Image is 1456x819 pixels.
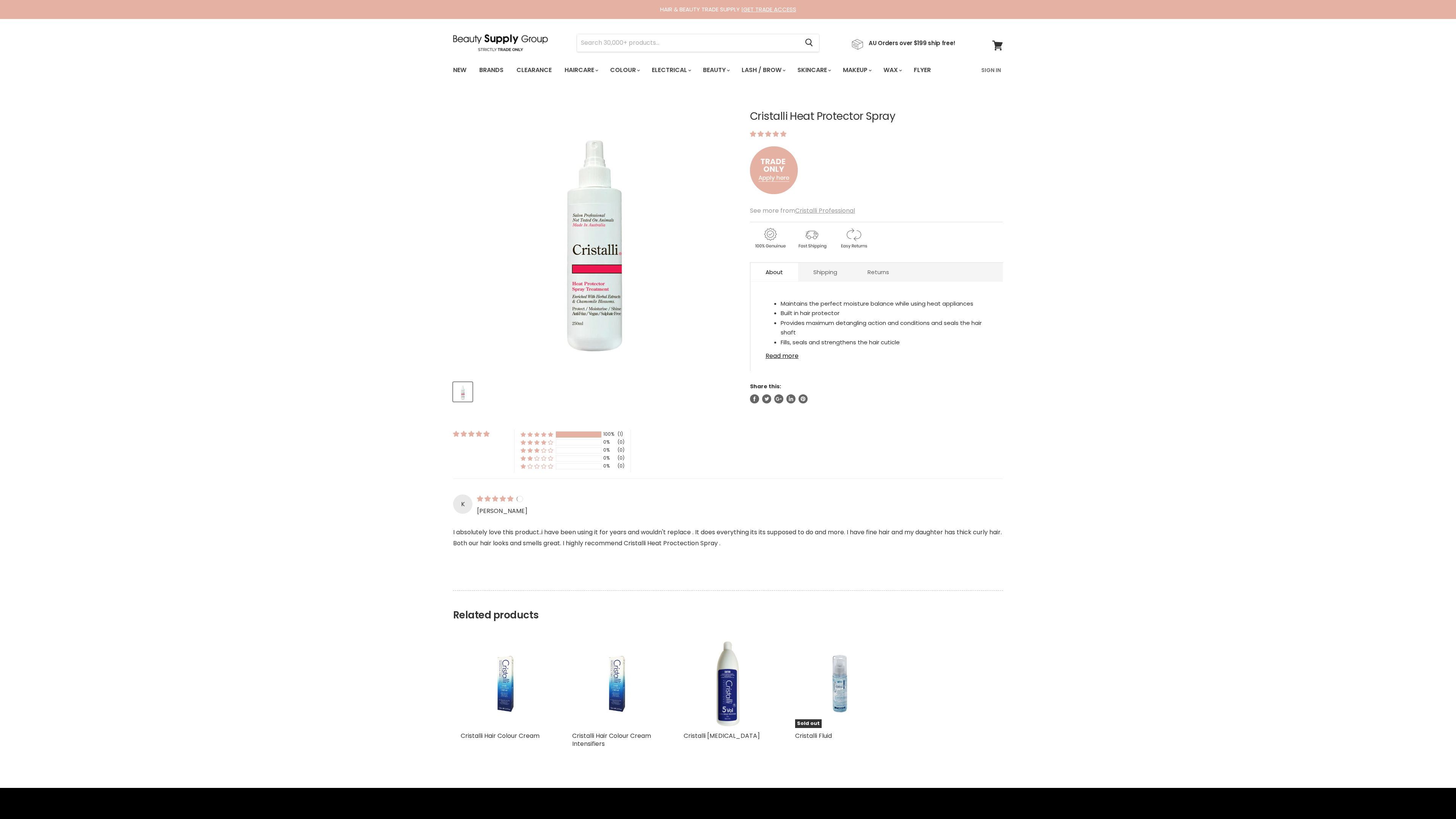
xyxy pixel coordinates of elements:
[447,59,957,81] ul: Main menu
[837,62,876,78] a: Makeup
[795,719,822,728] span: Sold out
[603,431,615,438] div: 100%
[792,62,836,78] a: Skincare
[833,227,874,250] img: returns.gif
[452,380,737,402] div: Product thumbnails
[577,34,819,52] form: Product
[795,731,832,740] a: Cristalli Fluid
[587,639,646,728] img: Cristalli Hair Colour Cream
[736,62,790,78] a: Lash / Brow
[908,62,937,78] a: Flyer
[618,431,623,438] div: (1)
[454,383,472,401] img: Cristalli Heat Protector Spray
[781,347,988,357] li: Protects from thermal tool damage
[697,62,734,78] a: Beauty
[781,308,988,318] li: Built in hair protector
[453,382,472,402] button: Cristalli Heat Protector Spray
[474,62,509,78] a: Brands
[750,263,798,281] a: About
[878,62,907,78] a: Wax
[684,639,772,728] img: Cristalli Peroxide
[750,383,781,390] span: Share this:
[444,6,1012,13] div: HAIR & BEAUTY TRADE SUPPLY |
[750,206,855,215] span: See more from
[750,130,788,138] span: 5.00 stars
[810,639,869,728] img: Cristalli Fluid
[750,139,798,202] img: to.png
[559,62,603,78] a: Haircare
[461,639,549,728] a: Cristalli Hair Colour Cream
[795,206,855,215] a: Cristalli Professional
[766,348,988,359] a: Read more
[475,639,535,728] img: Cristalli Hair Colour Cream
[444,59,1012,81] nav: Main
[781,318,988,337] li: Provides maximum detangling action and conditions and seals the hair shaft
[447,62,472,78] a: New
[572,639,661,728] a: Cristalli Hair Colour Cream
[453,590,1003,621] h2: Related products
[792,227,832,250] img: shipping.gif
[781,299,988,309] li: Maintains the perfect moisture balance while using heat appliances
[521,431,553,438] div: 100% (1) reviews with 5 star rating
[477,494,515,503] span: 5 star review
[461,731,540,740] a: Cristalli Hair Colour Cream
[577,34,799,52] input: Search
[684,639,772,728] a: Cristalli Peroxide Cristalli Peroxide
[646,62,696,78] a: Electrical
[750,383,1003,403] aside: Share this:
[799,34,819,52] button: Search
[453,494,472,514] div: K
[572,731,651,748] a: Cristalli Hair Colour Cream Intensifiers
[477,507,527,516] span: [PERSON_NAME]
[795,639,884,728] a: Cristalli Fluid Sold out
[453,527,1003,559] p: I absolutely love this product..i have been using it for years and wouldn't replace . It does eve...
[743,5,796,13] a: GET TRADE ACCESS
[977,62,1006,78] a: Sign In
[684,731,760,740] a: Cristalli [MEDICAL_DATA]
[453,92,736,375] div: Cristalli Heat Protector Spray image. Click or Scroll to Zoom.
[511,62,557,78] a: Clearance
[453,430,505,438] div: Average rating is 5.00 stars
[750,227,790,250] img: genuine.gif
[852,263,904,281] a: Returns
[781,337,988,347] li: Fills, seals and strengthens the hair cuticle
[798,263,852,281] a: Shipping
[604,62,645,78] a: Colour
[750,111,1003,122] h1: Cristalli Heat Protector Spray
